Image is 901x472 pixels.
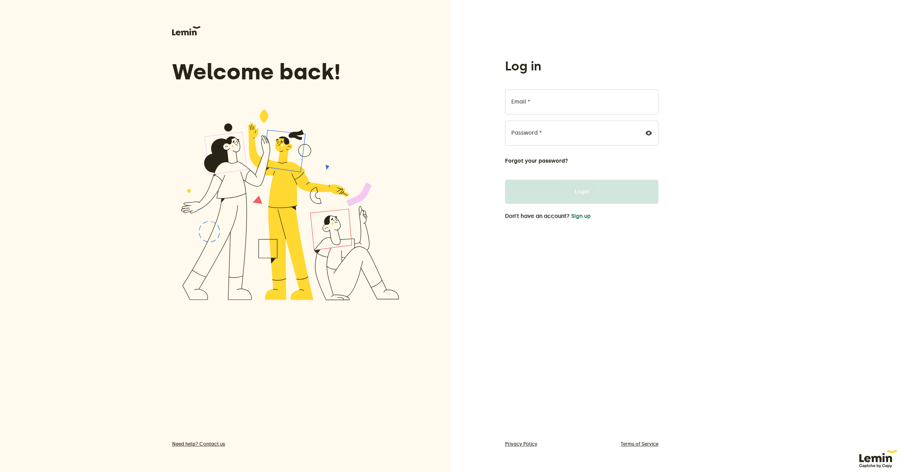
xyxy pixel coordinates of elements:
a: Privacy Policy [505,441,537,447]
input: Email * [505,89,658,114]
label: Password * [511,130,542,136]
h1: Log in [505,58,541,74]
button: Sign up [571,213,591,219]
button: Login [505,180,658,204]
a: Terms of Service [621,441,658,447]
button: Forgot your password? [505,158,568,164]
a: Need help? Contact us [172,441,409,447]
h3: Welcome back! [172,60,409,84]
img: 63f920f45959a057750d25c1_lem1.svg [859,450,897,468]
img: Lemin logo [172,26,201,35]
label: Email * [511,99,530,105]
span: Don’t have an account? [505,213,570,219]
